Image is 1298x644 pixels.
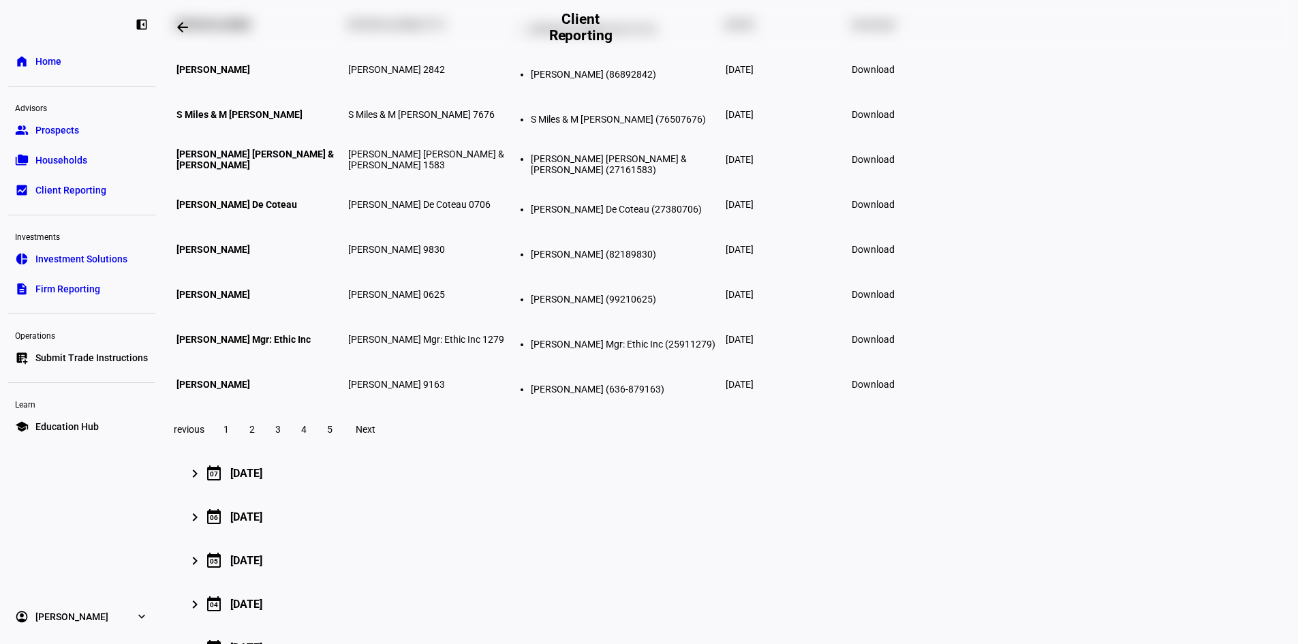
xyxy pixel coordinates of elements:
mat-icon: keyboard_arrow_right [187,509,203,525]
eth-mat-symbol: list_alt_add [15,351,29,365]
span: Previous [168,424,204,435]
mat-icon: calendar_today [206,508,222,525]
span: Download [852,154,895,165]
eth-mat-symbol: pie_chart [15,252,29,266]
span: Education Hub [35,420,99,433]
eth-mat-symbol: school [15,420,29,433]
span: Households [35,153,87,167]
a: Download [844,56,903,83]
a: Download [844,101,903,128]
span: [PERSON_NAME] [176,64,250,75]
mat-icon: keyboard_arrow_right [187,465,203,482]
span: [PERSON_NAME] [176,379,250,390]
a: Download [844,191,903,218]
span: Investment Solutions [35,252,127,266]
span: [PERSON_NAME] 0625 [348,289,445,300]
span: Download [852,379,895,390]
a: bid_landscapeClient Reporting [8,177,155,204]
a: Download [844,146,903,173]
a: descriptionFirm Reporting [8,275,155,303]
a: homeHome [8,48,155,75]
eth-mat-symbol: left_panel_close [135,18,149,31]
td: [DATE] [725,93,814,136]
eth-mat-symbol: expand_more [135,610,149,624]
span: [PERSON_NAME] Mgr: Ethic Inc [176,334,311,345]
td: [DATE] [725,48,814,91]
mat-icon: keyboard_arrow_right [187,596,203,613]
td: [DATE] [725,318,814,361]
a: Download [844,326,903,353]
span: [PERSON_NAME] De Coteau [176,199,297,210]
span: S Miles & M [PERSON_NAME] [176,109,303,120]
a: Download [844,371,903,398]
span: Download [852,244,895,255]
mat-icon: keyboard_arrow_right [187,553,203,569]
div: Learn [8,394,155,413]
td: [DATE] [725,273,814,316]
span: Download [852,109,895,120]
span: [PERSON_NAME] De Coteau 0706 [348,199,491,210]
div: 07 [210,470,218,478]
button: 4 [292,416,316,443]
a: Download [844,236,903,263]
span: [PERSON_NAME] [PERSON_NAME] & [PERSON_NAME] 1583 [348,149,504,170]
mat-icon: calendar_today [206,552,222,568]
span: [PERSON_NAME] [PERSON_NAME] & [PERSON_NAME] [176,149,334,170]
li: [PERSON_NAME] [PERSON_NAME] & [PERSON_NAME] (27161583) [531,153,723,175]
span: [PERSON_NAME] [176,244,250,255]
span: Next [356,424,375,435]
mat-expansion-panel-header: 07[DATE] [174,451,1287,495]
a: Download [844,281,903,308]
eth-mat-symbol: group [15,123,29,137]
span: Download [852,64,895,75]
span: 4 [301,424,307,435]
span: [PERSON_NAME] Mgr: Ethic Inc 1279 [348,334,504,345]
button: Previous [159,416,213,443]
span: Client Reporting [35,183,106,197]
span: [PERSON_NAME] [35,610,108,624]
div: 04 [210,601,218,609]
span: [PERSON_NAME] [176,289,250,300]
div: Investments [8,226,155,245]
li: [PERSON_NAME] De Coteau (27380706) [531,204,723,215]
div: 06 [210,514,218,521]
div: Advisors [8,97,155,117]
td: [DATE] [725,138,814,181]
li: [PERSON_NAME] Mgr: Ethic Inc (25911279) [531,339,723,350]
td: [DATE] [725,183,814,226]
mat-icon: calendar_today [206,596,222,612]
li: [PERSON_NAME] (636-879163) [531,384,723,395]
eth-mat-symbol: home [15,55,29,68]
mat-expansion-panel-header: 05[DATE] [174,538,1287,582]
button: 5 [318,416,342,443]
span: Download [852,199,895,210]
td: [DATE] [725,363,814,406]
li: [PERSON_NAME] (86892842) [531,69,723,80]
span: Download [852,334,895,345]
eth-mat-symbol: folder_copy [15,153,29,167]
span: Firm Reporting [35,282,100,296]
div: [DATE] [230,598,262,611]
mat-icon: calendar_today [206,465,222,481]
span: [PERSON_NAME] 9830 [348,244,445,255]
a: groupProspects [8,117,155,144]
span: 5 [327,424,333,435]
mat-icon: arrow_backwards [174,19,191,35]
span: Download [852,289,895,300]
eth-mat-symbol: description [15,282,29,296]
span: Prospects [35,123,79,137]
div: Operations [8,325,155,344]
li: S Miles & M [PERSON_NAME] (76507676) [531,114,723,125]
span: S Miles & M [PERSON_NAME] 7676 [348,109,495,120]
button: 1 [214,416,238,443]
span: 1 [223,424,229,435]
li: [PERSON_NAME] (99210625) [531,294,723,305]
td: [DATE] [725,228,814,271]
button: Next [343,416,387,443]
div: 05 [210,557,218,565]
eth-mat-symbol: account_circle [15,610,29,624]
button: 3 [266,416,290,443]
eth-mat-symbol: bid_landscape [15,183,29,197]
span: 3 [275,424,281,435]
li: [PERSON_NAME] (82189830) [531,249,723,260]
